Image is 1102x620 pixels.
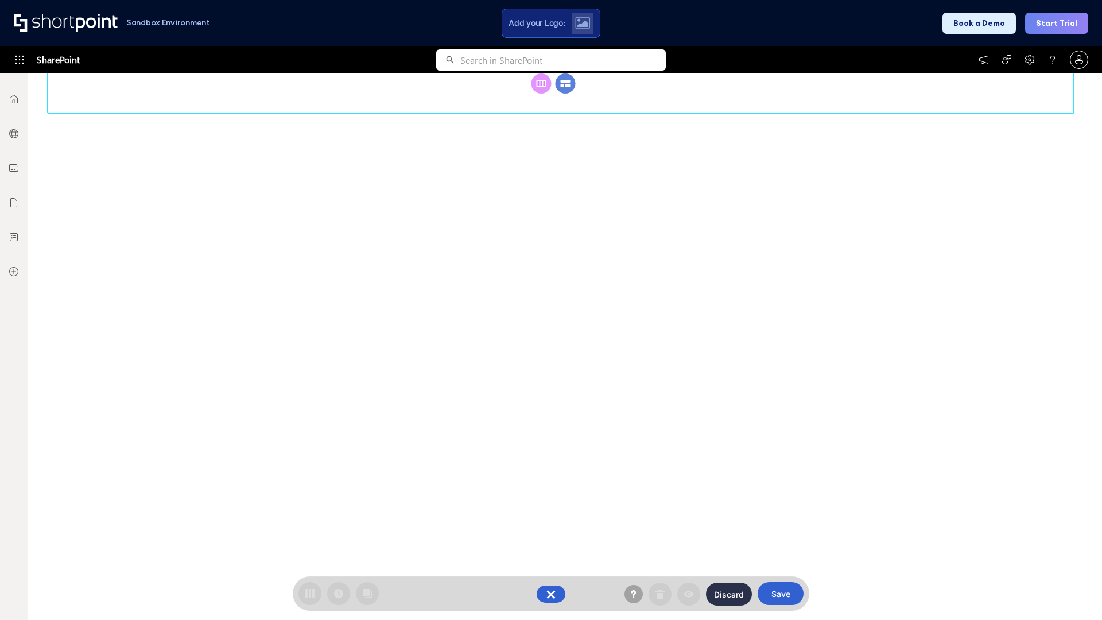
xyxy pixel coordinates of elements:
input: Search in SharePoint [460,49,666,71]
button: Book a Demo [942,13,1016,34]
span: SharePoint [37,46,80,73]
button: Start Trial [1025,13,1088,34]
button: Save [758,582,804,605]
iframe: Chat Widget [1045,565,1102,620]
button: Discard [706,583,752,606]
h1: Sandbox Environment [126,20,210,26]
img: Upload logo [575,17,590,29]
span: Add your Logo: [509,18,565,28]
